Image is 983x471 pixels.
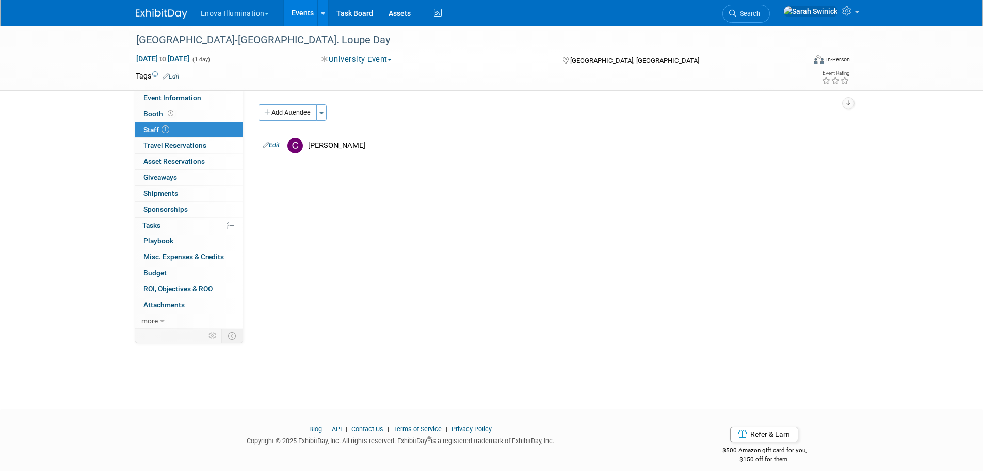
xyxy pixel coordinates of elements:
a: Event Information [135,90,243,106]
button: Add Attendee [259,104,317,121]
a: Playbook [135,233,243,249]
img: ExhibitDay [136,9,187,19]
a: Blog [309,425,322,433]
div: $150 off for them. [681,455,848,464]
span: | [343,425,350,433]
span: more [141,317,158,325]
td: Personalize Event Tab Strip [204,329,222,342]
a: Travel Reservations [135,138,243,153]
span: (1 day) [191,56,210,63]
img: C.jpg [287,138,303,153]
span: Attachments [143,301,185,309]
img: Format-Inperson.png [814,55,824,64]
a: Refer & Earn [730,427,798,442]
div: [PERSON_NAME] [308,140,836,150]
a: Booth [135,106,243,122]
span: Staff [143,125,169,134]
span: 1 [162,125,169,133]
span: [GEOGRAPHIC_DATA], [GEOGRAPHIC_DATA] [570,57,699,65]
a: Search [722,5,770,23]
div: In-Person [826,56,850,64]
a: Sponsorships [135,202,243,217]
span: Giveaways [143,173,177,181]
a: more [135,313,243,329]
sup: ® [427,436,431,442]
td: Tags [136,71,180,81]
span: Playbook [143,237,173,245]
span: | [324,425,330,433]
span: to [158,55,168,63]
a: Budget [135,265,243,281]
td: Toggle Event Tabs [221,329,243,342]
img: Sarah Swinick [783,6,838,17]
div: Copyright © 2025 ExhibitDay, Inc. All rights reserved. ExhibitDay is a registered trademark of Ex... [136,434,666,446]
div: Event Rating [821,71,849,76]
span: Tasks [142,221,160,229]
span: Booth [143,109,175,118]
span: ROI, Objectives & ROO [143,285,213,293]
a: Asset Reservations [135,154,243,169]
a: Contact Us [351,425,383,433]
span: Misc. Expenses & Credits [143,253,224,261]
a: Privacy Policy [452,425,492,433]
a: Staff1 [135,122,243,138]
div: [GEOGRAPHIC_DATA]-[GEOGRAPHIC_DATA]. Loupe Day [133,31,789,50]
span: Search [736,10,760,18]
span: Travel Reservations [143,141,206,149]
span: | [385,425,392,433]
span: Shipments [143,189,178,197]
span: | [443,425,450,433]
span: Asset Reservations [143,157,205,165]
a: Misc. Expenses & Credits [135,249,243,265]
span: Budget [143,269,167,277]
button: University Event [318,54,396,65]
a: Edit [263,142,280,149]
a: Edit [163,73,180,80]
span: Sponsorships [143,205,188,213]
a: Terms of Service [393,425,442,433]
a: Tasks [135,218,243,233]
div: $500 Amazon gift card for you, [681,439,848,463]
div: Event Format [744,54,850,69]
span: Event Information [143,93,201,102]
span: [DATE] [DATE] [136,54,190,64]
a: Giveaways [135,170,243,185]
a: API [332,425,342,433]
a: Shipments [135,186,243,201]
span: Booth not reserved yet [166,109,175,117]
a: ROI, Objectives & ROO [135,281,243,297]
a: Attachments [135,297,243,313]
